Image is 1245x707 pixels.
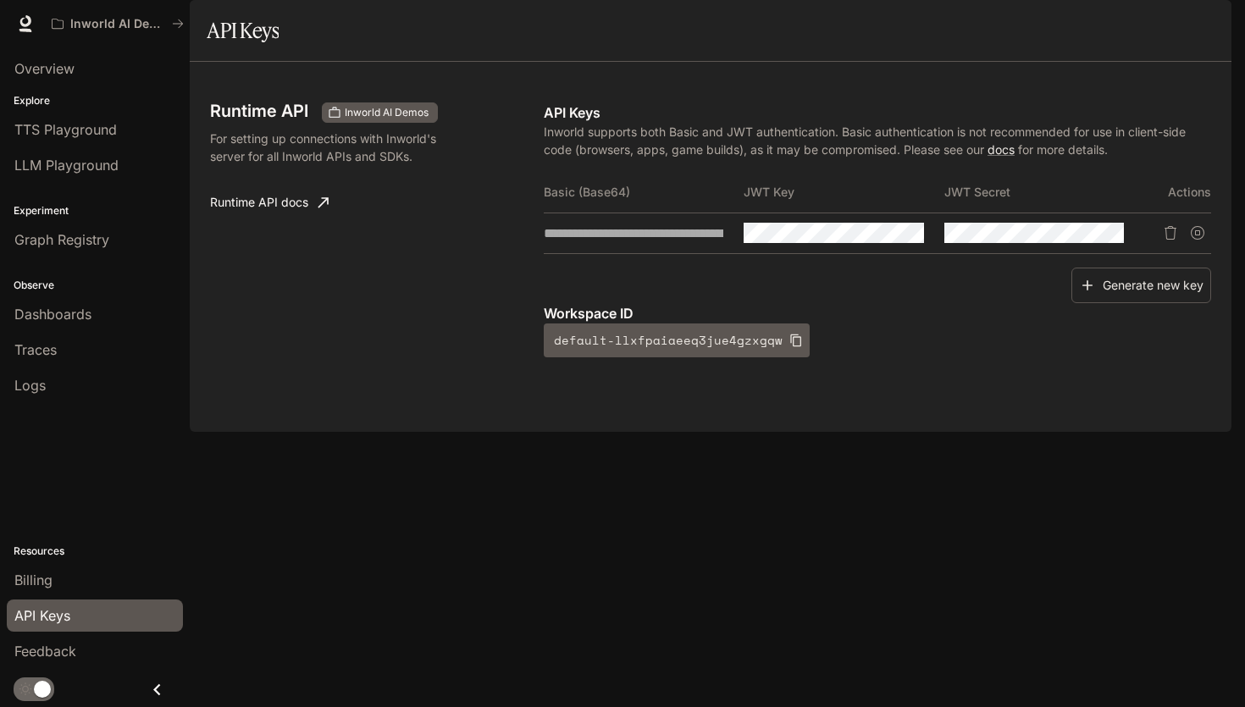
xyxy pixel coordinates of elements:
[203,185,335,219] a: Runtime API docs
[1184,219,1211,246] button: Suspend API key
[210,102,308,119] h3: Runtime API
[944,172,1144,213] th: JWT Secret
[544,323,810,357] button: default-llxfpaiaeeq3jue4gzxgqw
[544,123,1211,158] p: Inworld supports both Basic and JWT authentication. Basic authentication is not recommended for u...
[1144,172,1211,213] th: Actions
[988,142,1015,157] a: docs
[544,102,1211,123] p: API Keys
[544,172,744,213] th: Basic (Base64)
[744,172,943,213] th: JWT Key
[1187,649,1228,690] iframe: Intercom live chat
[207,14,279,47] h1: API Keys
[210,130,450,165] p: For setting up connections with Inworld's server for all Inworld APIs and SDKs.
[322,102,438,123] div: These keys will apply to your current workspace only
[44,7,191,41] button: All workspaces
[1157,219,1184,246] button: Delete API key
[70,17,165,31] p: Inworld AI Demos
[544,303,1211,323] p: Workspace ID
[1071,268,1211,304] button: Generate new key
[338,105,435,120] span: Inworld AI Demos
